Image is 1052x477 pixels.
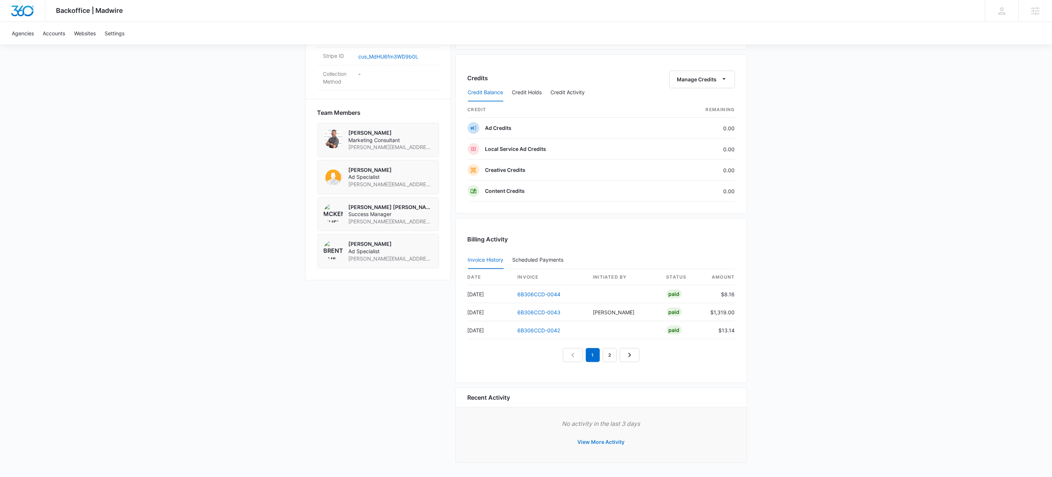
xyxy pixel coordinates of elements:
[518,291,561,297] a: 6B306CCD-0044
[468,303,512,321] td: [DATE]
[485,145,546,153] p: Local Service Ad Credits
[324,129,343,148] img: Shawn Zick
[666,308,682,317] div: Paid
[657,160,735,181] td: 0.00
[324,204,343,223] img: McKenna Mueller
[705,321,735,339] td: $13.14
[512,84,542,102] button: Credit Holds
[70,22,100,45] a: Websites
[468,102,657,118] th: credit
[657,139,735,160] td: 0.00
[468,74,488,82] h3: Credits
[349,137,433,144] span: Marketing Consultant
[468,285,512,303] td: [DATE]
[349,204,433,211] p: [PERSON_NAME] [PERSON_NAME]
[657,102,735,118] th: Remaining
[587,303,660,321] td: [PERSON_NAME]
[468,393,510,402] h6: Recent Activity
[349,129,433,137] p: [PERSON_NAME]
[485,124,512,132] p: Ad Credits
[349,255,433,262] span: [PERSON_NAME][EMAIL_ADDRESS][PERSON_NAME][DOMAIN_NAME]
[603,348,617,362] a: Page 2
[317,66,439,90] div: Collection Method-
[485,187,525,195] p: Content Credits
[468,251,504,269] button: Invoice History
[705,303,735,321] td: $1,319.00
[468,269,512,285] th: date
[317,108,361,117] span: Team Members
[349,166,433,174] p: [PERSON_NAME]
[323,70,353,85] dt: Collection Method
[324,240,343,259] img: Brent Avila
[349,248,433,255] span: Ad Specialist
[323,52,353,60] dt: Stripe ID
[468,419,735,428] p: No activity in the last 3 days
[705,269,735,285] th: amount
[349,181,433,188] span: [PERSON_NAME][EMAIL_ADDRESS][DOMAIN_NAME]
[586,348,600,362] em: 1
[620,348,640,362] a: Next Page
[38,22,70,45] a: Accounts
[100,22,129,45] a: Settings
[666,290,682,298] div: Paid
[666,326,682,335] div: Paid
[485,166,526,174] p: Creative Credits
[657,181,735,202] td: 0.00
[518,327,560,333] a: 6B306CCD-0042
[570,433,632,451] button: View More Activity
[349,211,433,218] span: Success Manager
[349,218,433,225] span: [PERSON_NAME][EMAIL_ADDRESS][PERSON_NAME][DOMAIN_NAME]
[468,321,512,339] td: [DATE]
[512,269,587,285] th: invoice
[349,240,433,248] p: [PERSON_NAME]
[349,144,433,151] span: [PERSON_NAME][EMAIL_ADDRESS][PERSON_NAME][DOMAIN_NAME]
[349,173,433,181] span: Ad Specialist
[359,53,419,60] a: cus_MdHU6fm3WD9b0L
[468,235,735,244] h3: Billing Activity
[669,71,735,88] button: Manage Credits
[56,7,123,14] span: Backoffice | Madwire
[705,285,735,303] td: $8.16
[518,309,561,315] a: 6B306CCD-0043
[7,22,38,45] a: Agencies
[324,166,343,185] img: kyl Davis
[661,269,705,285] th: status
[317,47,439,66] div: Stripe IDcus_MdHU6fm3WD9b0L
[468,84,503,102] button: Credit Balance
[513,257,567,262] div: Scheduled Payments
[359,70,433,78] p: -
[587,269,660,285] th: Initiated By
[563,348,640,362] nav: Pagination
[657,118,735,139] td: 0.00
[551,84,585,102] button: Credit Activity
